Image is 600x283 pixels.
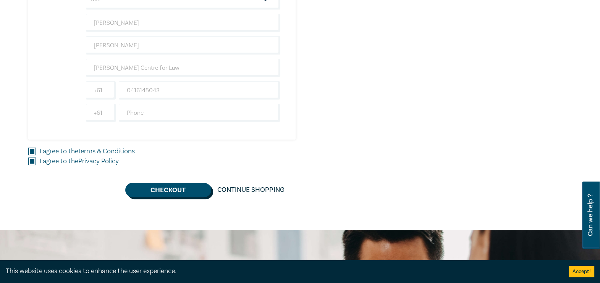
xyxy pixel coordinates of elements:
input: Mobile* [119,81,280,100]
div: This website uses cookies to enhance the user experience. [6,266,557,276]
label: I agree to the [40,156,119,166]
a: Terms & Conditions [78,147,135,156]
input: Phone [119,104,280,122]
a: Privacy Policy [78,157,119,166]
button: Checkout [125,183,211,197]
button: Accept cookies [569,266,594,277]
span: Can we help ? [587,186,594,244]
input: First Name* [86,14,280,32]
label: I agree to the [40,146,135,156]
input: +61 [86,81,116,100]
input: +61 [86,104,116,122]
input: Company [86,59,280,77]
input: Last Name* [86,36,280,55]
a: Continue Shopping [211,183,291,197]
